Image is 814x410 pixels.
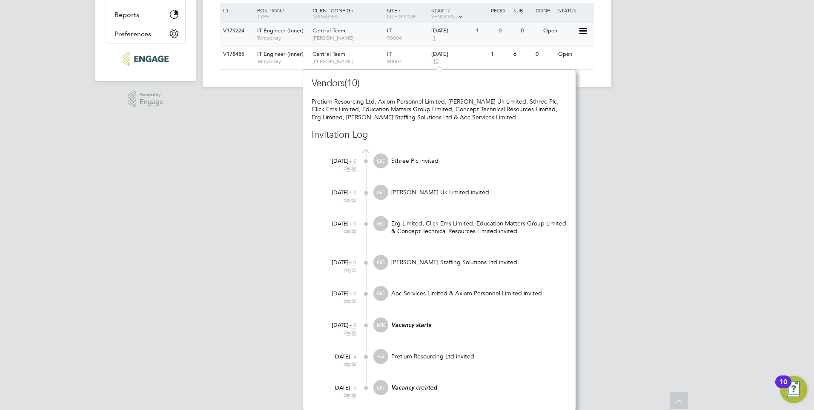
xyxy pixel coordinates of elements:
span: Vendors [431,13,455,20]
span: Preferences [115,30,151,38]
div: Status [556,3,593,17]
span: Engage [140,98,163,106]
span: Reports [115,11,139,19]
span: 90004 [387,35,427,41]
div: Start / [429,3,489,24]
span: IT [387,27,392,34]
span: Site Group [387,13,416,20]
span: GC [373,286,388,301]
span: PA [373,349,388,364]
span: GC [373,255,388,270]
span: 10 [431,58,440,65]
div: [DATE] [322,349,356,368]
span: Powered by [140,91,163,98]
h3: Vendors(10) [312,77,461,90]
div: Site / [385,3,430,23]
div: [DATE] [322,318,356,336]
div: Position / [251,3,310,23]
span: - 5 day(s) [344,384,356,398]
span: [PERSON_NAME] [312,58,383,65]
span: GC [373,153,388,168]
div: Open [541,23,578,39]
div: [DATE] [431,51,487,58]
span: Manager [312,13,338,20]
div: [DATE] [322,255,356,274]
div: [DATE] [322,286,356,305]
a: Powered byEngage [128,91,164,107]
div: 1 [474,23,496,39]
div: Pretium Resourcing Ltd, Axiom Personnel Limited, [PERSON_NAME] Uk Limited, Sthree Plc, Click Ems ... [312,98,567,121]
div: [DATE] [322,185,356,204]
p: Aoc Services Limited & Axiom Personnel Limited invited [390,289,567,297]
div: 10 [780,382,787,393]
span: MK [373,318,388,332]
div: Reqd [489,3,511,17]
button: Open Resource Center, 10 new notifications [780,376,807,403]
button: Reports [106,5,185,24]
span: IT Engineer (Inner) [257,27,304,34]
span: 90004 [387,58,427,65]
div: Sub [511,3,533,17]
span: Type [257,13,269,20]
span: Temporary [257,35,308,41]
em: Vacancy created [391,384,437,391]
div: [DATE] [322,216,356,235]
div: 0 [496,23,519,39]
span: + 0 day(s) [344,189,356,203]
button: Preferences [106,24,185,43]
div: Conf [533,3,556,17]
div: V178485 [221,46,251,62]
span: [PERSON_NAME] [312,35,383,41]
span: 1 [431,35,437,42]
h3: Invitation Log [312,129,461,141]
p: Sthree Plc invited [390,157,567,165]
p: [PERSON_NAME] Uk Limited invited [390,188,567,196]
div: Open [556,46,593,62]
div: [DATE] [322,380,356,399]
p: Pretium Resourcing Ltd invited [390,352,567,360]
p: [PERSON_NAME] Staffing Solutions Ltd invited [390,258,567,266]
div: Client Config / [310,3,385,23]
span: + 0 day(s) [344,259,356,273]
div: 6 [511,46,533,62]
span: IT Engineer (Inner) [257,50,304,58]
span: GC [373,185,388,200]
div: 1 [489,46,511,62]
div: V179224 [221,23,251,39]
p: Erg Limited, Click Ems Limited, Education Matters Group Limited & Concept Technical Resources Lim... [390,219,567,235]
span: IT [387,50,392,58]
span: + 0 day(s) [344,220,356,234]
span: GC [373,380,388,395]
div: 0 [533,46,556,62]
div: ID [221,3,251,17]
span: Temporary [257,58,308,65]
div: [DATE] [431,27,472,35]
span: + 0 day(s) [344,290,356,304]
a: Go to home page [106,52,186,66]
img: ncclondon-logo-retina.png [123,52,168,66]
span: Central Team [312,50,345,58]
span: GC [373,216,388,231]
span: Central Team [312,27,345,34]
span: + 0 day(s) [344,321,356,336]
div: 0 [519,23,541,39]
em: Vacancy starts [391,321,431,329]
span: - 4 day(s) [344,353,356,367]
span: + 0 day(s) [344,157,356,172]
div: [DATE] [322,153,356,172]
